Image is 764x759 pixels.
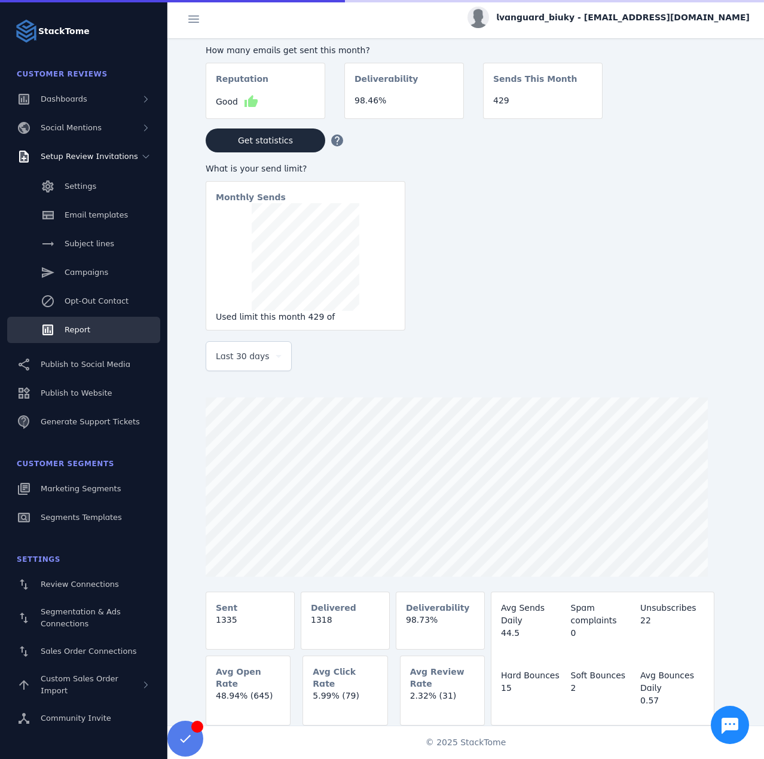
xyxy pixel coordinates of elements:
[41,513,122,522] span: Segments Templates
[41,152,138,161] span: Setup Review Invitations
[484,94,602,117] mat-card-content: 429
[41,388,112,397] span: Publish to Website
[7,202,160,228] a: Email templates
[41,647,136,656] span: Sales Order Connections
[7,571,160,598] a: Review Connections
[313,666,377,690] mat-card-subtitle: Avg Click Rate
[501,669,565,682] div: Hard Bounces
[501,602,565,627] div: Avg Sends Daily
[41,484,121,493] span: Marketing Segments
[238,136,293,145] span: Get statistics
[17,70,108,78] span: Customer Reviews
[216,96,238,108] span: Good
[7,288,160,314] a: Opt-Out Contact
[41,123,102,132] span: Social Mentions
[216,602,237,614] mat-card-subtitle: Sent
[640,694,704,707] div: 0.57
[41,94,87,103] span: Dashboards
[216,349,270,363] span: Last 30 days
[571,627,635,639] div: 0
[41,417,140,426] span: Generate Support Tickets
[206,44,603,57] div: How many emails get sent this month?
[396,614,484,636] mat-card-content: 98.73%
[206,614,294,636] mat-card-content: 1335
[355,94,454,107] div: 98.46%
[640,669,704,694] div: Avg Bounces Daily
[640,602,704,614] div: Unsubscribes
[14,19,38,43] img: Logo image
[501,627,565,639] div: 44.5
[311,602,356,614] mat-card-subtitle: Delivered
[216,191,286,203] mat-card-subtitle: Monthly Sends
[493,73,577,94] mat-card-subtitle: Sends This Month
[7,351,160,378] a: Publish to Social Media
[65,325,90,334] span: Report
[41,607,121,628] span: Segmentation & Ads Connections
[38,25,90,38] strong: StackTome
[501,682,565,694] div: 15
[410,666,475,690] mat-card-subtitle: Avg Review Rate
[65,239,114,248] span: Subject lines
[7,317,160,343] a: Report
[65,182,96,191] span: Settings
[206,690,290,712] mat-card-content: 48.94% (645)
[216,311,395,323] div: Used limit this month 429 of
[17,460,114,468] span: Customer Segments
[7,504,160,531] a: Segments Templates
[41,714,111,723] span: Community Invite
[7,173,160,200] a: Settings
[216,73,268,94] mat-card-subtitle: Reputation
[7,638,160,665] a: Sales Order Connections
[467,7,489,28] img: profile.jpg
[7,476,160,502] a: Marketing Segments
[467,7,750,28] button: lvanguard_biuky - [EMAIL_ADDRESS][DOMAIN_NAME]
[41,674,118,695] span: Custom Sales Order Import
[406,602,470,614] mat-card-subtitle: Deliverability
[216,666,280,690] mat-card-subtitle: Avg Open Rate
[301,614,389,636] mat-card-content: 1318
[65,210,128,219] span: Email templates
[65,296,129,305] span: Opt-Out Contact
[496,11,750,24] span: lvanguard_biuky - [EMAIL_ADDRESS][DOMAIN_NAME]
[7,409,160,435] a: Generate Support Tickets
[401,690,484,712] mat-card-content: 2.32% (31)
[7,380,160,406] a: Publish to Website
[571,602,635,627] div: Spam complaints
[65,268,108,277] span: Campaigns
[7,231,160,257] a: Subject lines
[7,705,160,732] a: Community Invite
[571,669,635,682] div: Soft Bounces
[17,555,60,564] span: Settings
[7,600,160,636] a: Segmentation & Ads Connections
[206,128,325,152] button: Get statistics
[426,736,506,749] span: © 2025 StackTome
[7,259,160,286] a: Campaigns
[303,690,387,712] mat-card-content: 5.99% (79)
[640,614,704,627] div: 22
[244,94,258,109] mat-icon: thumb_up
[355,73,418,94] mat-card-subtitle: Deliverability
[41,580,119,589] span: Review Connections
[41,360,130,369] span: Publish to Social Media
[206,163,405,175] div: What is your send limit?
[571,682,635,694] div: 2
